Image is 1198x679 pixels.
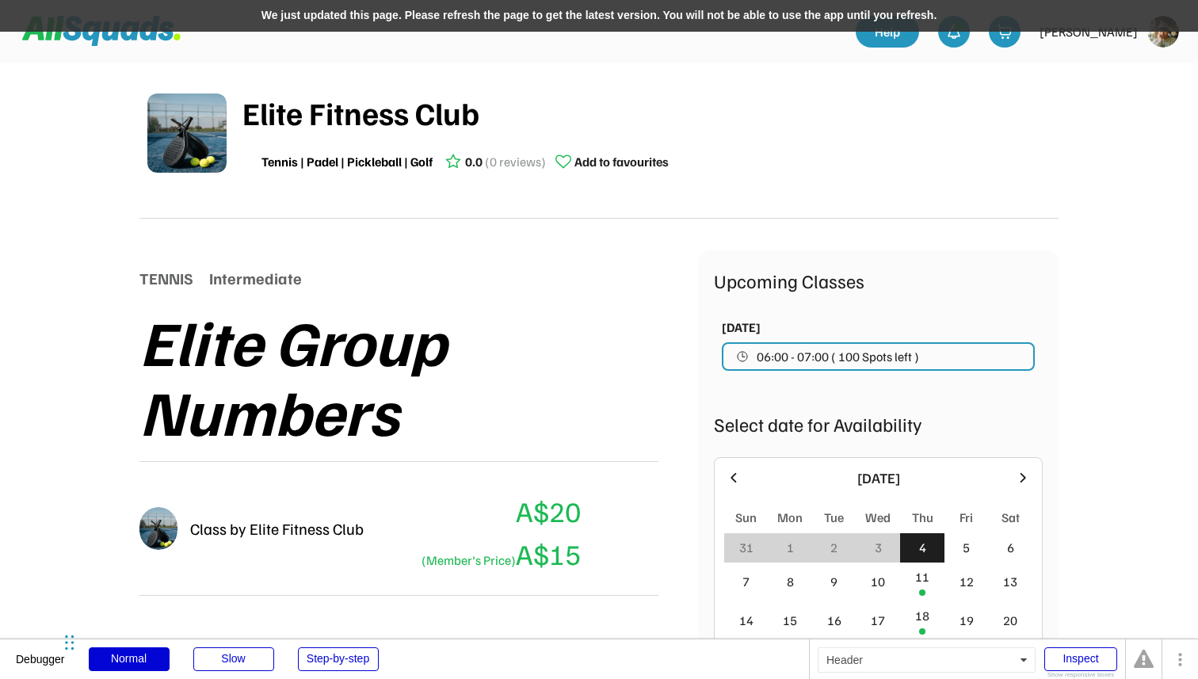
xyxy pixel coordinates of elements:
div: 19 [960,611,974,630]
div: 9 [830,572,837,591]
div: 10 [871,572,885,591]
div: 12 [960,572,974,591]
div: 6 [1007,538,1014,557]
div: Thu [912,508,933,527]
div: 0.0 [465,152,483,171]
div: 4 [919,538,926,557]
div: 3 [875,538,882,557]
div: 8 [787,572,794,591]
button: 06:00 - 07:00 ( 100 Spots left ) [722,342,1035,371]
div: A$20 [516,490,581,532]
div: Sun [735,508,757,527]
div: 2 [830,538,837,557]
div: Slow [193,647,274,671]
div: Mon [777,508,803,527]
div: Intermediate [209,266,302,290]
img: 01%20%283%29.png [139,507,177,549]
div: 31 [739,538,754,557]
div: Elite Fitness Club [242,89,1059,136]
div: Upcoming Classes [714,266,1043,295]
div: [DATE] [751,467,1005,489]
div: A$15 [416,532,581,575]
div: 14 [739,611,754,630]
div: Inspect [1044,647,1117,671]
div: 15 [783,611,797,630]
div: Fri [960,508,973,527]
div: 1 [787,538,794,557]
div: Normal [89,647,170,671]
img: bell-03%20%281%29.svg [946,24,962,40]
div: TENNIS [139,266,193,290]
img: 01%20%283%29.png [147,93,227,173]
div: Class by Elite Fitness Club [190,517,364,540]
div: 16 [827,611,841,630]
div: Sat [1002,508,1020,527]
div: 17 [871,611,885,630]
div: 20 [1003,611,1017,630]
div: Tue [824,508,844,527]
div: [PERSON_NAME] [1040,22,1138,41]
div: 7 [742,572,750,591]
div: Add to favourites [574,152,669,171]
div: Wed [865,508,891,527]
div: Step-by-step [298,647,379,671]
div: Tennis | Padel | Pickleball | Golf [261,152,433,171]
div: 5 [963,538,970,557]
div: 18 [915,606,929,625]
a: Help [856,16,919,48]
div: Show responsive boxes [1044,672,1117,678]
img: https%3A%2F%2F94044dc9e5d3b3599ffa5e2d56a015ce.cdn.bubble.io%2Ff1735884693839x817620674585113600%... [1147,16,1179,48]
span: 06:00 - 07:00 ( 100 Spots left ) [757,350,919,363]
div: Elite Group Numbers [139,306,698,445]
div: 11 [915,567,929,586]
div: 13 [1003,572,1017,591]
img: shopping-cart-01%20%281%29.svg [997,24,1013,40]
div: Header [818,647,1036,673]
div: [DATE] [722,318,761,337]
div: (0 reviews) [485,152,546,171]
font: (Member's Price) [422,552,516,568]
div: Select date for Availability [714,410,1043,438]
